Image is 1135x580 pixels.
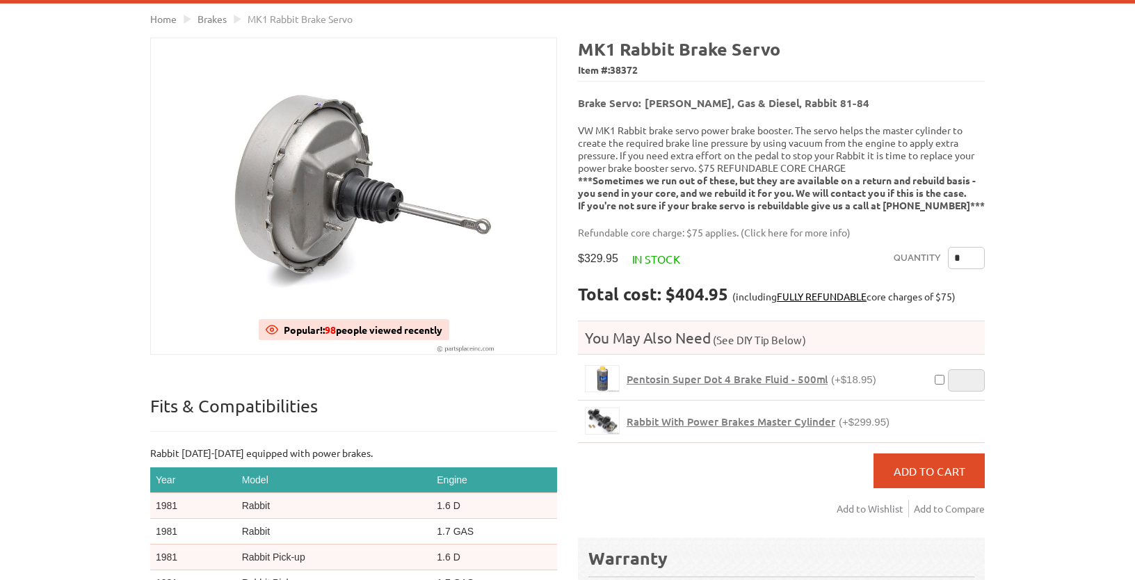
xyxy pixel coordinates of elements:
span: Item #: [578,61,985,81]
button: Add to Cart [874,453,985,488]
th: Model [236,467,432,493]
td: 1981 [150,544,236,570]
span: MK1 Rabbit Brake Servo [248,13,353,25]
span: 38372 [610,63,638,76]
th: Year [150,467,236,493]
td: 1.6 D [431,544,557,570]
td: 1.7 GAS [431,518,557,544]
span: In stock [632,252,680,266]
td: 1.6 D [431,492,557,518]
span: (+$18.95) [831,373,876,385]
p: Fits & Compatibilities [150,395,557,432]
a: Pentosin Super Dot 4 Brake Fluid - 500ml(+$18.95) [627,373,876,386]
td: 1981 [150,518,236,544]
a: Pentosin Super Dot 4 Brake Fluid - 500ml [585,365,620,392]
a: Click here for more info [744,226,847,239]
span: Pentosin Super Dot 4 Brake Fluid - 500ml [627,372,828,386]
th: Engine [431,467,557,493]
span: Rabbit With Power Brakes Master Cylinder [627,414,835,428]
p: Refundable core charge: $75 applies. ( ) [578,225,974,240]
p: Rabbit [DATE]-[DATE] equipped with power brakes. [150,446,557,460]
a: Rabbit With Power Brakes Master Cylinder(+$299.95) [627,415,890,428]
b: ***Sometimes we run out of these, but they are available on a return and rebuild basis - you send... [578,174,985,211]
span: (including core charges of $75) [732,290,956,303]
label: Quantity [894,247,941,269]
a: Rabbit With Power Brakes Master Cylinder [585,408,620,435]
span: $329.95 [578,252,618,265]
a: Home [150,13,177,25]
p: VW MK1 Rabbit brake servo power brake booster. The servo helps the master cylinder to create the ... [578,124,985,211]
div: Warranty [588,547,974,570]
td: 1981 [150,492,236,518]
span: (+$299.95) [839,416,890,428]
td: Rabbit [236,492,432,518]
a: Add to Wishlist [837,500,909,517]
strong: Total cost: $404.95 [578,283,728,305]
b: MK1 Rabbit Brake Servo [578,38,780,60]
img: Rabbit With Power Brakes Master Cylinder [586,408,619,434]
td: Rabbit [236,518,432,544]
span: Add to Cart [894,464,965,478]
td: Rabbit Pick-up [236,544,432,570]
span: (See DIY Tip Below) [711,333,806,346]
a: Add to Compare [914,500,985,517]
a: FULLY REFUNDABLE [777,290,867,303]
img: Pentosin Super Dot 4 Brake Fluid - 500ml [586,366,619,392]
b: Brake Servo: [PERSON_NAME], Gas & Diesel, Rabbit 81-84 [578,96,869,110]
a: Brakes [198,13,227,25]
h4: You May Also Need [578,328,985,347]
